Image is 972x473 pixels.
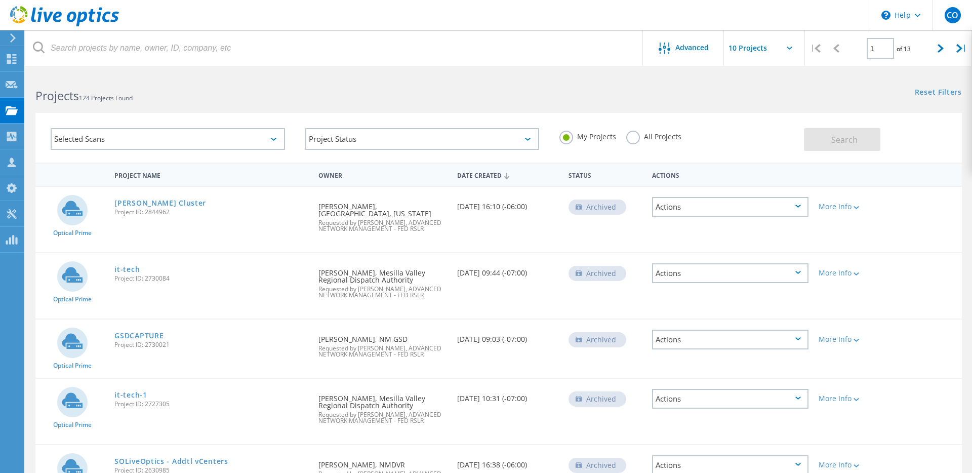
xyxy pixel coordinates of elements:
div: More Info [819,395,882,402]
span: Project ID: 2730084 [114,275,308,282]
div: [PERSON_NAME], [GEOGRAPHIC_DATA], [US_STATE] [313,187,453,242]
span: Advanced [675,44,709,51]
svg: \n [881,11,890,20]
input: Search projects by name, owner, ID, company, etc [25,30,643,66]
div: [DATE] 09:44 (-07:00) [452,253,563,287]
div: Archived [569,391,626,407]
div: Actions [652,389,808,409]
a: Reset Filters [915,89,962,97]
span: Requested by [PERSON_NAME], ADVANCED NETWORK MANAGEMENT - FED RSLR [318,220,448,232]
div: Selected Scans [51,128,285,150]
div: [DATE] 10:31 (-07:00) [452,379,563,412]
button: Search [804,128,880,151]
div: [DATE] 16:10 (-06:00) [452,187,563,220]
span: Requested by [PERSON_NAME], ADVANCED NETWORK MANAGEMENT - FED RSLR [318,412,448,424]
div: Project Status [305,128,540,150]
label: All Projects [626,131,681,140]
div: | [805,30,826,66]
div: More Info [819,269,882,277]
a: [PERSON_NAME] Cluster [114,200,206,207]
div: [DATE] 09:03 (-07:00) [452,320,563,353]
span: Project ID: 2730021 [114,342,308,348]
span: Optical Prime [53,230,92,236]
span: CO [947,11,958,19]
span: Project ID: 2727305 [114,401,308,407]
div: Actions [652,330,808,349]
label: My Projects [559,131,616,140]
span: Project ID: 2844962 [114,209,308,215]
a: it-tech-1 [114,391,147,399]
div: More Info [819,203,882,210]
span: Requested by [PERSON_NAME], ADVANCED NETWORK MANAGEMENT - FED RSLR [318,286,448,298]
a: GSDCAPTURE [114,332,164,339]
div: More Info [819,461,882,468]
div: Status [563,165,647,184]
a: Live Optics Dashboard [10,21,119,28]
div: Archived [569,332,626,347]
div: Actions [652,263,808,283]
span: Optical Prime [53,363,92,369]
div: Project Name [109,165,313,184]
b: Projects [35,88,79,104]
span: of 13 [897,45,911,53]
div: Archived [569,200,626,215]
span: Search [831,134,858,145]
div: | [951,30,972,66]
div: [PERSON_NAME], Mesilla Valley Regional Dispatch Authority [313,253,453,308]
div: Date Created [452,165,563,184]
a: it-tech [114,266,140,273]
span: Optical Prime [53,422,92,428]
a: SOLiveOptics - Addtl vCenters [114,458,228,465]
div: More Info [819,336,882,343]
div: Archived [569,266,626,281]
div: [PERSON_NAME], Mesilla Valley Regional Dispatch Authority [313,379,453,434]
div: Actions [647,165,814,184]
div: Archived [569,458,626,473]
span: Optical Prime [53,296,92,302]
div: Actions [652,197,808,217]
span: 124 Projects Found [79,94,133,102]
div: Owner [313,165,453,184]
span: Requested by [PERSON_NAME], ADVANCED NETWORK MANAGEMENT - FED RSLR [318,345,448,358]
div: [PERSON_NAME], NM GSD [313,320,453,368]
